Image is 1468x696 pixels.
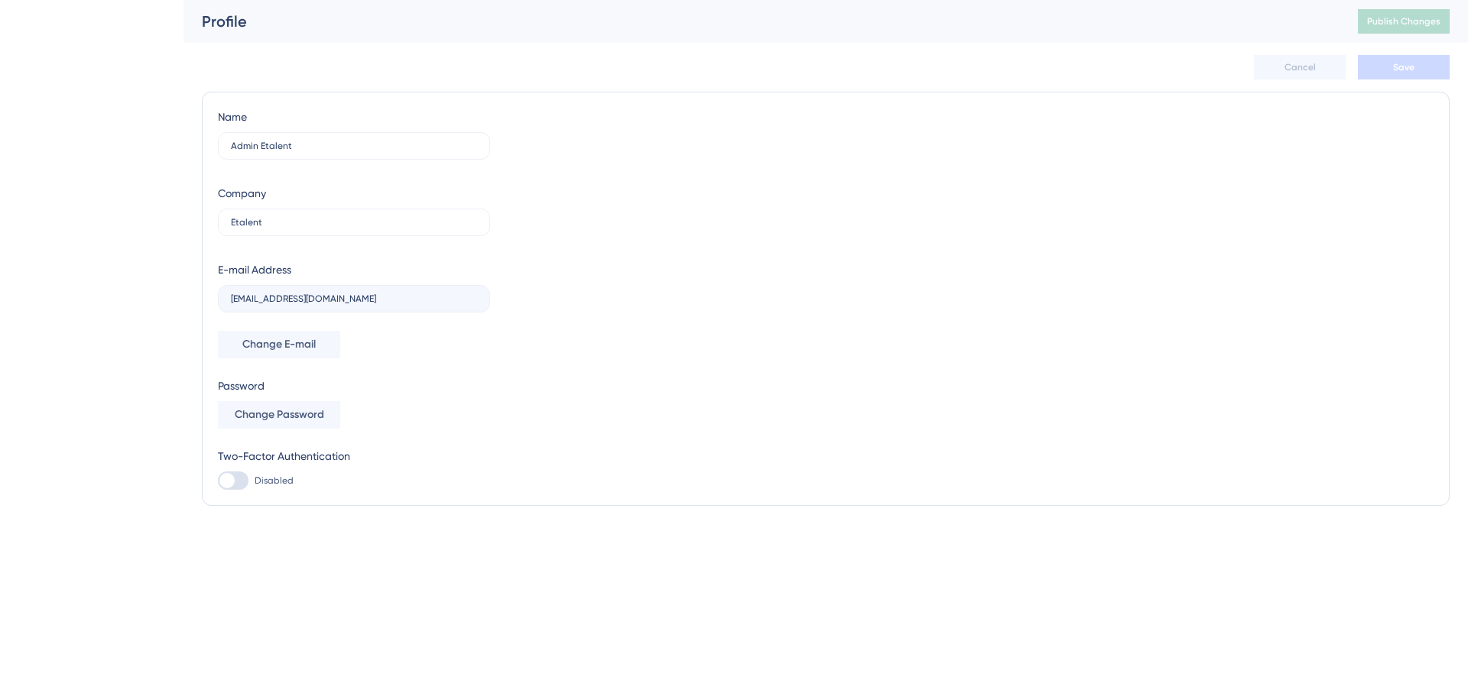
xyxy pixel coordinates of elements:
[218,401,340,429] button: Change Password
[231,293,477,304] input: E-mail Address
[235,406,324,424] span: Change Password
[231,217,477,228] input: Company Name
[1254,55,1346,79] button: Cancel
[202,11,1320,32] div: Profile
[218,447,490,465] div: Two-Factor Authentication
[255,474,294,487] span: Disabled
[1358,9,1450,34] button: Publish Changes
[1284,61,1316,73] span: Cancel
[218,261,291,279] div: E-mail Address
[242,335,316,354] span: Change E-mail
[1367,15,1440,28] span: Publish Changes
[218,331,340,358] button: Change E-mail
[1393,61,1414,73] span: Save
[231,141,477,151] input: Name Surname
[218,377,490,395] div: Password
[218,108,247,126] div: Name
[218,184,266,202] div: Company
[1358,55,1450,79] button: Save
